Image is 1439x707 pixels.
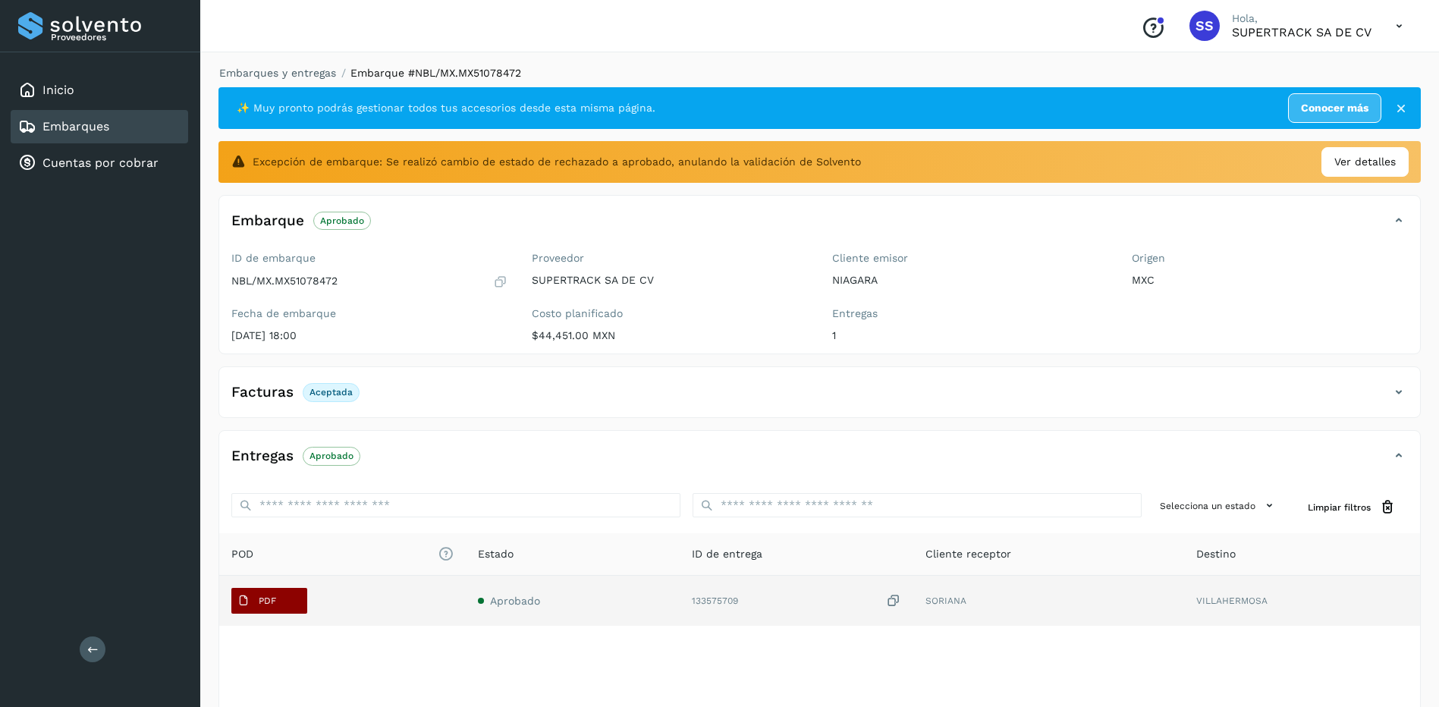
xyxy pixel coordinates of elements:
a: Cuentas por cobrar [42,156,159,170]
p: MXC [1132,274,1408,287]
h4: Facturas [231,384,294,401]
a: Embarques y entregas [219,67,336,79]
h4: Entregas [231,448,294,465]
a: Conocer más [1288,93,1381,123]
p: NIAGARA [832,274,1108,287]
label: Proveedor [532,252,808,265]
p: SUPERTRACK SA DE CV [1232,25,1371,39]
nav: breadcrumb [218,65,1421,81]
label: Fecha de embarque [231,307,507,320]
button: PDF [231,588,307,614]
span: Embarque #NBL/MX.MX51078472 [350,67,521,79]
p: NBL/MX.MX51078472 [231,275,338,288]
p: [DATE] 18:00 [231,329,507,342]
span: Cliente receptor [925,546,1011,562]
td: VILLAHERMOSA [1184,576,1420,626]
div: Embarques [11,110,188,143]
div: Inicio [11,74,188,107]
p: Aprobado [309,451,353,461]
p: Aceptada [309,387,353,397]
span: Excepción de embarque: Se realizó cambio de estado de rechazado a aprobado, anulando la validació... [253,154,861,170]
span: ID de entrega [692,546,762,562]
p: $44,451.00 MXN [532,329,808,342]
label: Costo planificado [532,307,808,320]
button: Selecciona un estado [1154,493,1283,518]
p: PDF [259,595,276,606]
span: ✨ Muy pronto podrás gestionar todos tus accesorios desde esta misma página. [237,100,655,116]
div: Cuentas por cobrar [11,146,188,180]
p: SUPERTRACK SA DE CV [532,274,808,287]
span: Limpiar filtros [1308,501,1371,514]
td: SORIANA [913,576,1185,626]
div: FacturasAceptada [219,379,1420,417]
span: Aprobado [490,595,540,607]
label: Entregas [832,307,1108,320]
span: POD [231,546,454,562]
h4: Embarque [231,212,304,230]
button: Limpiar filtros [1296,493,1408,521]
span: Ver detalles [1334,154,1396,170]
p: Aprobado [320,215,364,226]
div: EntregasAprobado [219,443,1420,481]
span: Destino [1196,546,1236,562]
a: Embarques [42,119,109,134]
div: 133575709 [692,593,901,609]
label: Origen [1132,252,1408,265]
label: ID de embarque [231,252,507,265]
p: 1 [832,329,1108,342]
div: EmbarqueAprobado [219,208,1420,246]
a: Inicio [42,83,74,97]
label: Cliente emisor [832,252,1108,265]
span: Estado [478,546,514,562]
p: Proveedores [51,32,182,42]
p: Hola, [1232,12,1371,25]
